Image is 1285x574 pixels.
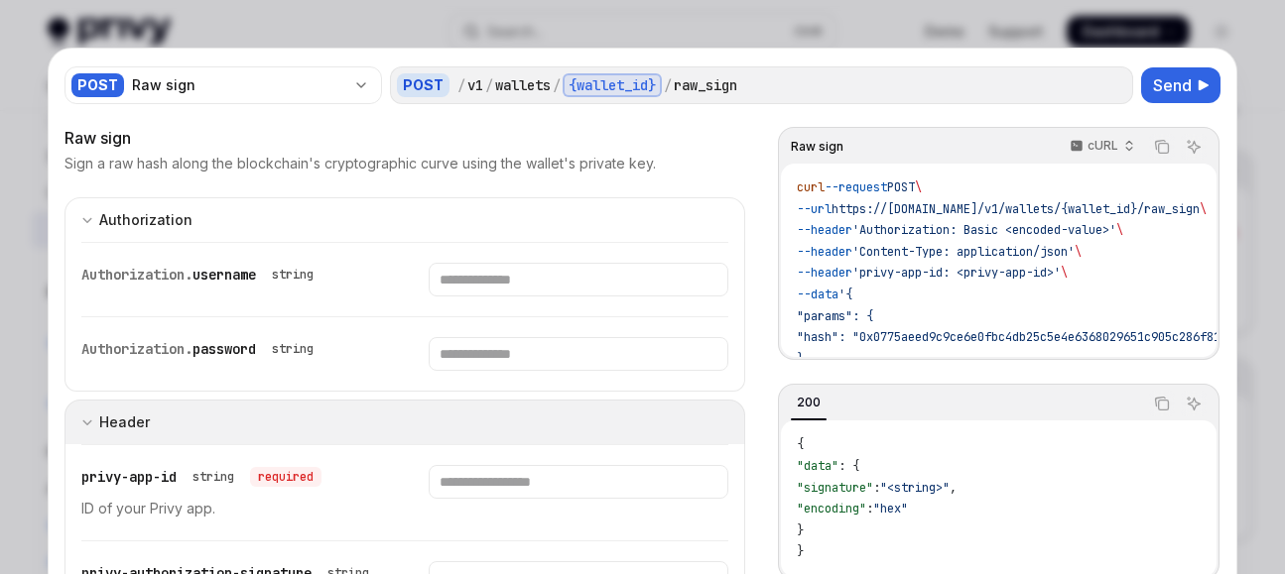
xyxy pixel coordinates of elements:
span: curl [797,179,825,195]
button: Ask AI [1181,391,1207,416]
span: "encoding" [797,501,866,517]
button: POSTRaw sign [64,64,382,106]
span: , [950,480,957,496]
button: Copy the contents from the code block [1149,134,1175,160]
div: / [664,75,672,95]
span: --request [825,179,887,195]
div: v1 [467,75,483,95]
div: {wallet_id} [563,73,662,97]
span: Send [1153,73,1192,97]
div: Raw sign [64,126,745,150]
span: \ [1061,265,1068,281]
span: privy-app-id [81,468,177,486]
span: "params": { [797,308,873,324]
span: \ [1075,244,1082,260]
div: Raw sign [132,75,345,95]
span: --header [797,222,852,238]
div: raw_sign [674,75,737,95]
div: Authorization.username [81,263,321,287]
span: \ [1116,222,1123,238]
span: POST [887,179,915,195]
span: \ [1200,201,1207,217]
input: Enter privy-app-id [429,465,728,499]
button: Ask AI [1181,134,1207,160]
span: Authorization. [81,266,193,284]
span: Raw sign [791,139,843,155]
div: / [457,75,465,95]
button: Expand input section [64,400,745,444]
div: Authorization.password [81,337,321,361]
p: cURL [1088,138,1118,154]
span: } [797,351,804,367]
span: "hex" [873,501,908,517]
p: Sign a raw hash along the blockchain's cryptographic curve using the wallet's private key. [64,154,656,173]
span: 'privy-app-id: <privy-app-id>' [852,265,1061,281]
p: ID of your Privy app. [81,497,381,520]
span: --data [797,287,838,302]
span: --header [797,265,852,281]
span: } [797,522,804,538]
div: / [485,75,493,95]
span: password [193,340,256,358]
span: } [797,543,804,559]
span: : [873,480,880,496]
span: "<string>" [880,480,950,496]
div: Authorization [99,208,193,232]
span: 'Content-Type: application/json' [852,244,1075,260]
span: --header [797,244,852,260]
button: Copy the contents from the code block [1149,391,1175,416]
span: '{ [838,287,852,302]
span: "data" [797,458,838,474]
div: 200 [791,391,827,414]
span: --url [797,201,832,217]
div: required [250,467,321,487]
span: https://[DOMAIN_NAME]/v1/wallets/{wallet_id}/raw_sign [832,201,1200,217]
span: 'Authorization: Basic <encoded-value>' [852,222,1116,238]
span: { [797,436,804,452]
span: : [866,501,873,517]
div: POST [397,73,450,97]
div: / [553,75,561,95]
button: cURL [1059,130,1143,164]
input: Enter username [429,263,728,296]
input: Enter password [429,337,728,371]
button: Send [1141,67,1221,103]
div: privy-app-id [81,465,321,489]
div: POST [71,73,124,97]
span: "signature" [797,480,873,496]
div: wallets [495,75,551,95]
span: Authorization. [81,340,193,358]
span: username [193,266,256,284]
span: : { [838,458,859,474]
button: Expand input section [64,197,745,242]
div: Header [99,410,150,434]
span: \ [915,179,922,195]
